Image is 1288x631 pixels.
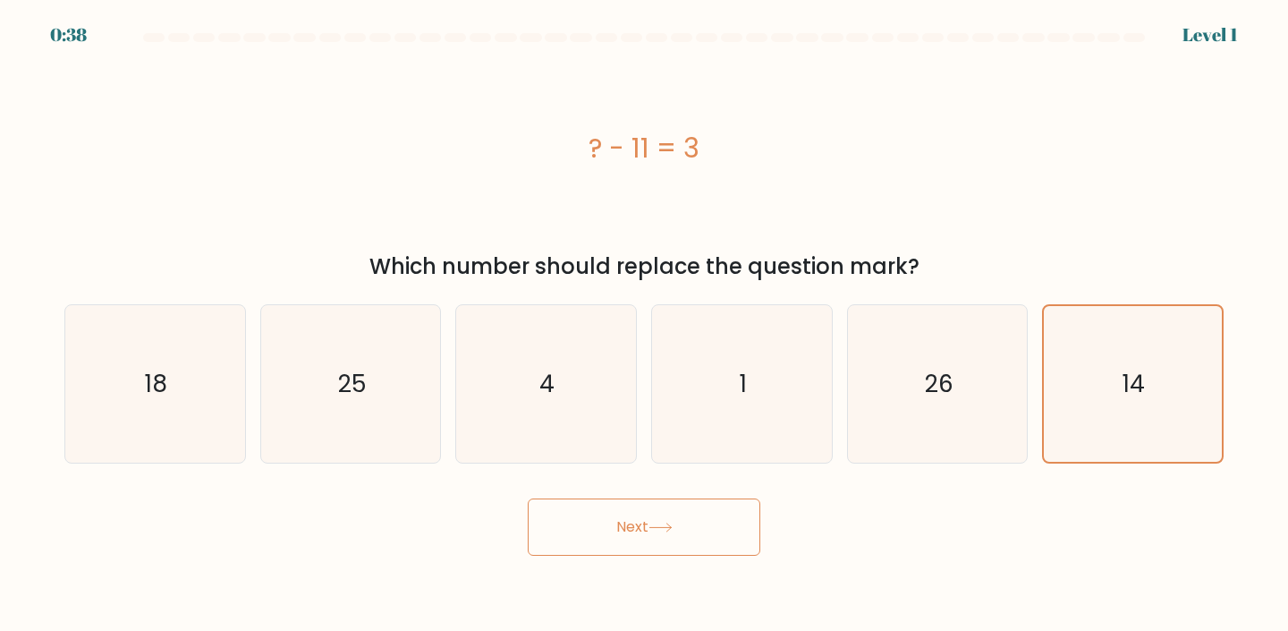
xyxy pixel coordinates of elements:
[75,251,1213,283] div: Which number should replace the question mark?
[64,128,1224,168] div: ? - 11 = 3
[740,367,747,400] text: 1
[1123,368,1146,400] text: 14
[1182,21,1238,48] div: Level 1
[338,367,367,400] text: 25
[146,367,168,400] text: 18
[925,367,953,400] text: 26
[528,499,760,556] button: Next
[540,367,555,400] text: 4
[50,21,87,48] div: 0:38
